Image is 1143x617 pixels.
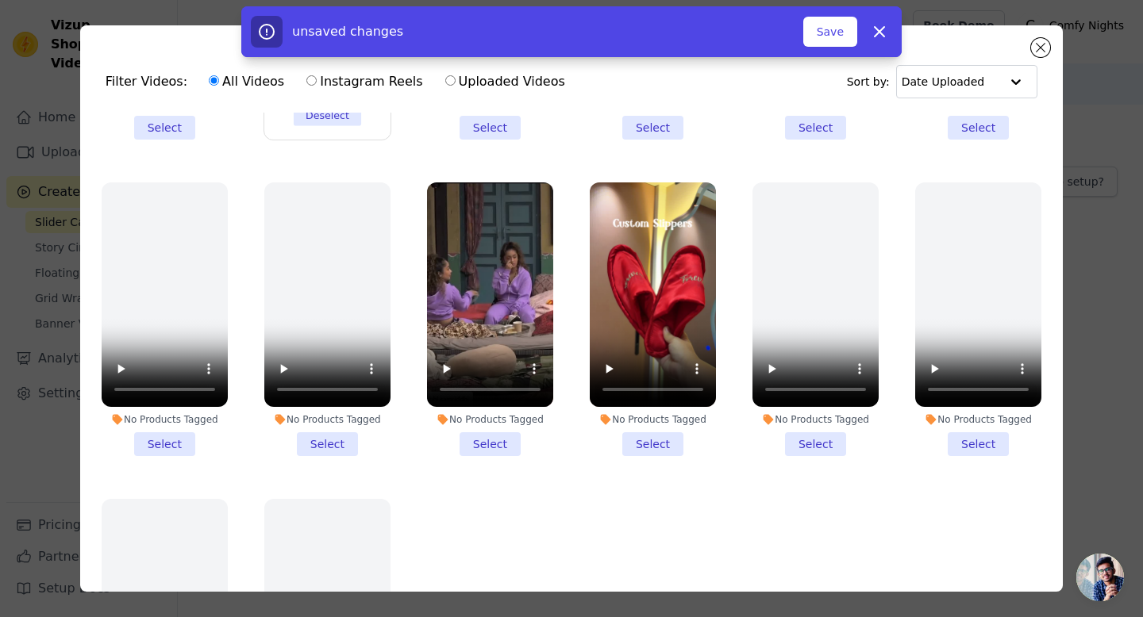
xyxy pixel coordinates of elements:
div: No Products Tagged [264,413,391,426]
div: No Products Tagged [427,413,553,426]
div: No Products Tagged [590,413,716,426]
div: Filter Videos: [106,63,574,100]
label: Uploaded Videos [444,71,566,92]
label: All Videos [208,71,285,92]
div: No Products Tagged [752,413,879,426]
div: No Products Tagged [102,413,228,426]
span: unsaved changes [292,24,403,39]
button: Save [803,17,857,47]
div: Sort by: [847,65,1038,98]
div: No Products Tagged [915,413,1041,426]
label: Instagram Reels [306,71,423,92]
div: Open chat [1076,554,1124,601]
